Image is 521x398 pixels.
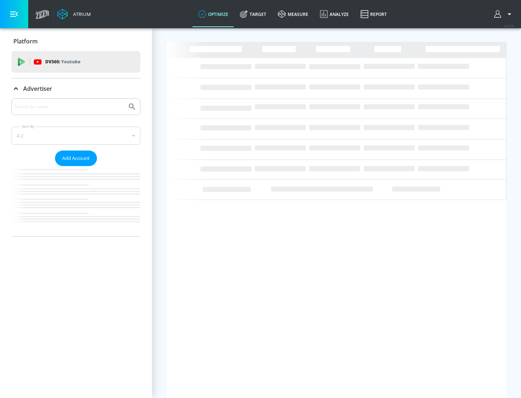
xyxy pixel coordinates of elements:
p: Advertiser [23,85,52,93]
a: Target [234,1,272,27]
div: Atrium [70,11,91,17]
button: Add Account [55,151,97,166]
div: DV360: Youtube [12,51,140,73]
span: Add Account [62,154,90,162]
a: measure [272,1,314,27]
p: Platform [13,37,38,45]
div: Advertiser [12,79,140,99]
a: Report [355,1,393,27]
div: Advertiser [12,98,140,236]
span: v 4.25.4 [504,24,514,28]
label: Sort By [21,124,36,129]
div: Platform [12,31,140,51]
p: Youtube [61,58,80,65]
input: Search by name [14,102,124,111]
a: optimize [192,1,234,27]
a: Analyze [314,1,355,27]
a: Atrium [57,9,91,20]
p: DV360: [45,58,80,66]
nav: list of Advertiser [12,166,140,236]
div: A-Z [12,127,140,145]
